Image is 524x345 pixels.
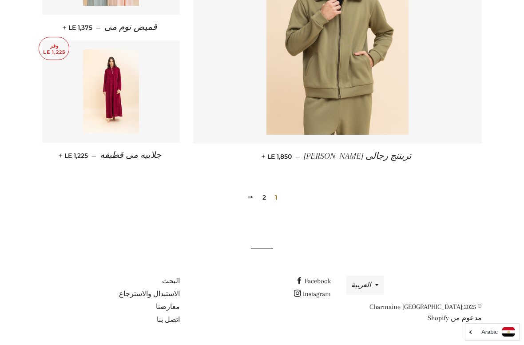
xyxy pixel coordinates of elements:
a: تريننج رجالى [PERSON_NAME] — LE 1,850 [193,144,482,169]
a: Instagram [294,290,331,298]
span: — [295,152,300,160]
button: العربية [346,276,384,295]
a: معارضنا [156,303,180,311]
p: وفر LE 1,225 [39,37,69,60]
span: LE 1,850 [263,152,292,160]
span: — [91,152,96,160]
a: اتصل بنا [157,316,180,324]
a: مدعوم من Shopify [428,314,482,322]
a: Facebook [296,277,331,285]
span: تريننج رجالى [PERSON_NAME] [304,151,412,161]
span: LE 1,225 [60,152,88,160]
a: Arabic [470,327,515,337]
span: قميص نوم مى [104,22,157,32]
span: 1 [271,191,281,204]
span: LE 1,375 [64,24,92,32]
i: Arabic [481,329,498,335]
a: قميص نوم مى — LE 1,375 [42,15,180,40]
a: جلابيه مى قطيفه — LE 1,225 [42,143,180,168]
span: جلابيه مى قطيفه [100,150,161,160]
span: — [96,24,101,32]
p: © 2025, [344,301,482,324]
a: البحث [162,277,180,285]
a: Charmaine [GEOGRAPHIC_DATA] [369,303,462,311]
a: الاستبدال والاسترجاع [119,290,180,298]
a: 2 [259,191,270,204]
